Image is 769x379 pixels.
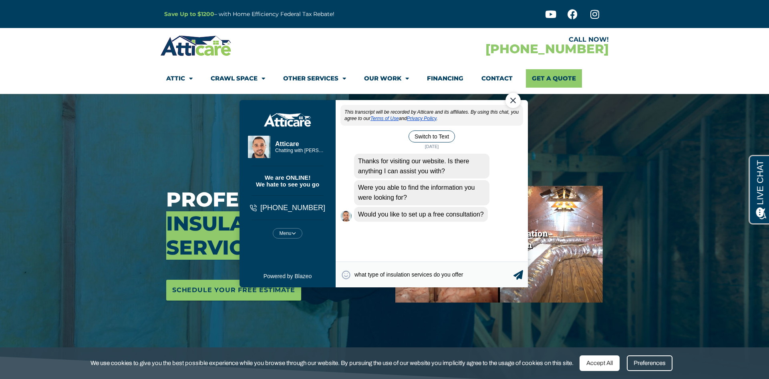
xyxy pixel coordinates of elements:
div: Preferences [627,355,672,371]
a: Financing [427,69,463,88]
a: Schedule Your Free Estimate [166,280,301,301]
a: Other Services [283,69,346,88]
h3: Professional [166,188,383,260]
span: Insulation Services [166,211,297,260]
nav: Menu [166,69,603,88]
a: Save Up to $1200 [164,10,214,18]
a: Our Work [364,69,409,88]
span: Opens a chat window [20,6,64,16]
iframe: Chat Exit Popup [231,74,538,306]
div: Accept All [580,355,620,371]
a: Attic [166,69,193,88]
a: Contact [481,69,513,88]
div: CALL NOW! [384,36,609,43]
a: Get A Quote [526,69,582,88]
a: Crawl Space [211,69,265,88]
p: – with Home Efficiency Federal Tax Rebate! [164,10,424,19]
span: We use cookies to give you the best possible experience while you browse through our website. By ... [91,358,574,368]
span: Schedule Your Free Estimate [172,284,295,297]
